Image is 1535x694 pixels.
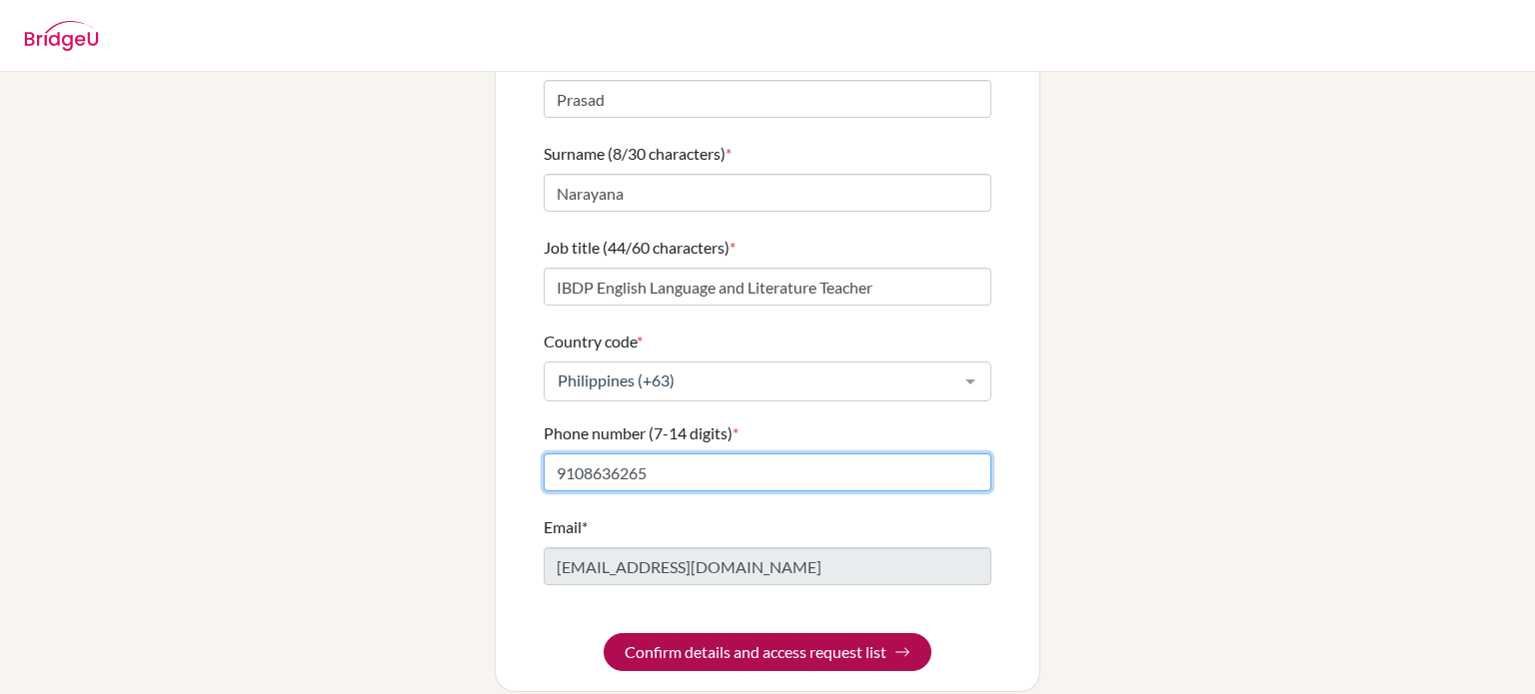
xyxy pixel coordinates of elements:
[544,236,736,260] label: Job title (44/60 characters)
[24,21,99,51] img: BridgeU logo
[544,421,739,445] label: Phone number (7-14 digits)
[604,633,931,671] button: Confirm details and access request list
[544,330,643,353] label: Country code
[544,515,588,539] label: Email*
[544,453,991,491] input: Enter your number
[553,370,950,390] span: Philippines (+63)
[544,174,991,212] input: Enter your surname
[544,80,991,118] input: Enter your first name
[894,644,910,660] img: Arrow right
[544,268,991,306] input: Enter your job title
[544,142,732,166] label: Surname (8/30 characters)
